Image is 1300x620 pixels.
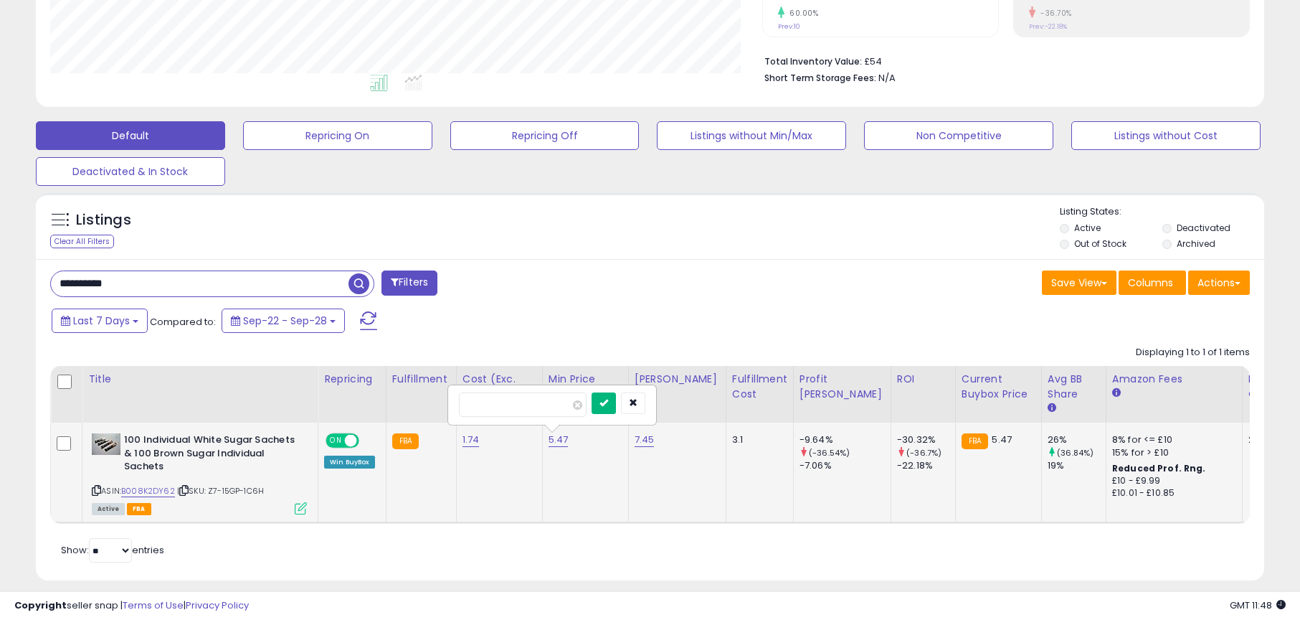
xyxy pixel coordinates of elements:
[1035,8,1072,19] small: -36.70%
[392,372,450,387] div: Fulfillment
[1060,205,1264,219] p: Listing States:
[1248,433,1293,446] div: 29
[73,314,130,328] span: Last 7 Days
[1057,447,1093,459] small: (36.84%)
[14,598,67,612] strong: Copyright
[897,459,955,472] div: -22.18%
[327,435,345,447] span: ON
[992,433,1012,446] span: 5.47
[92,433,120,455] img: 31uDSaYby4L._SL40_.jpg
[1112,487,1231,499] div: £10.01 - £10.85
[1128,276,1173,290] span: Columns
[1074,238,1126,250] label: Out of Stock
[1112,475,1231,487] div: £10 - £9.99
[657,121,846,150] button: Listings without Min/Max
[635,372,720,387] div: [PERSON_NAME]
[809,447,850,459] small: (-36.54%)
[800,433,891,446] div: -9.64%
[450,121,640,150] button: Repricing Off
[1177,238,1215,250] label: Archived
[1112,433,1231,446] div: 8% for <= £10
[1230,598,1286,612] span: 2025-10-7 11:48 GMT
[1112,372,1236,387] div: Amazon Fees
[906,447,941,459] small: (-36.7%)
[92,503,125,515] span: All listings currently available for purchase on Amazon
[381,271,437,296] button: Filters
[52,309,148,333] button: Last 7 Days
[14,599,249,613] div: seller snap | |
[1048,433,1106,446] div: 26%
[243,314,327,328] span: Sep-22 - Sep-28
[1048,372,1100,402] div: Avg BB Share
[462,433,480,447] a: 1.74
[1177,222,1230,234] label: Deactivated
[186,598,249,612] a: Privacy Policy
[127,503,151,515] span: FBA
[462,372,536,402] div: Cost (Exc. VAT)
[124,433,298,477] b: 100 Individual White Sugar Sachets & 100 Brown Sugar Individual Sachets
[1029,22,1067,31] small: Prev: -22.18%
[1112,462,1206,474] b: Reduced Prof. Rng.
[635,433,655,447] a: 7.45
[150,315,216,329] span: Compared to:
[92,433,307,513] div: ASIN:
[764,72,876,84] b: Short Term Storage Fees:
[50,235,114,248] div: Clear All Filters
[764,52,1239,69] li: £54
[123,598,184,612] a: Terms of Use
[732,433,782,446] div: 3.1
[800,372,885,402] div: Profit [PERSON_NAME]
[1119,271,1186,295] button: Columns
[864,121,1053,150] button: Non Competitive
[1074,222,1101,234] label: Active
[357,435,380,447] span: OFF
[732,372,787,402] div: Fulfillment Cost
[549,372,622,387] div: Min Price
[1048,402,1056,415] small: Avg BB Share.
[76,210,131,230] h5: Listings
[878,71,896,85] span: N/A
[784,8,818,19] small: 60.00%
[177,485,264,497] span: | SKU: Z7-15GP-1C6H
[1188,271,1250,295] button: Actions
[243,121,432,150] button: Repricing On
[897,372,949,387] div: ROI
[800,459,891,472] div: -7.06%
[222,309,345,333] button: Sep-22 - Sep-28
[764,55,862,67] b: Total Inventory Value:
[36,157,225,186] button: Deactivated & In Stock
[1112,387,1121,400] small: Amazon Fees.
[962,372,1035,402] div: Current Buybox Price
[778,22,800,31] small: Prev: 10
[549,433,569,447] a: 5.47
[392,433,419,449] small: FBA
[1042,271,1116,295] button: Save View
[121,485,175,497] a: B008K2DY62
[1048,459,1106,472] div: 19%
[36,121,225,150] button: Default
[897,433,955,446] div: -30.32%
[324,372,380,387] div: Repricing
[324,456,375,469] div: Win BuyBox
[1136,346,1250,360] div: Displaying 1 to 1 of 1 items
[88,372,312,387] div: Title
[61,543,164,557] span: Show: entries
[1112,446,1231,459] div: 15% for > £10
[1248,372,1298,402] div: Fulfillable Quantity
[962,433,988,449] small: FBA
[1071,121,1261,150] button: Listings without Cost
